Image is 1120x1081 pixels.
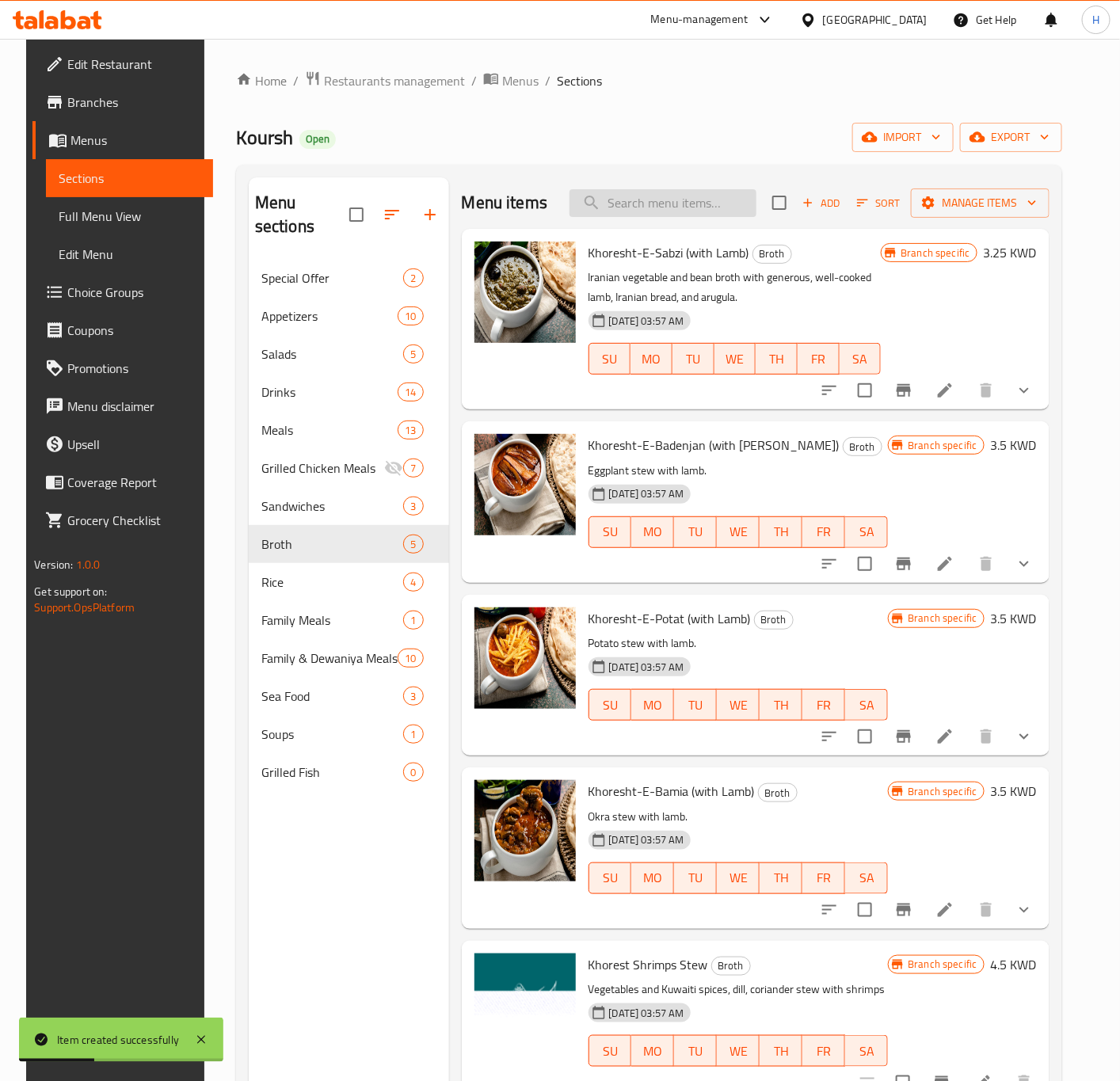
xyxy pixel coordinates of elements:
[404,347,422,362] span: 5
[851,520,882,543] span: SA
[589,607,751,630] span: Khoresht-E-Potat (with Lamb)
[32,425,213,463] a: Upsell
[67,511,200,530] span: Grocery Checklist
[32,83,213,121] a: Branches
[845,1035,888,1067] button: SA
[674,516,717,548] button: TU
[261,459,385,478] span: Grilled Chicken Meals
[967,545,1005,583] button: delete
[845,516,888,548] button: SA
[848,893,882,927] span: Select to update
[802,689,845,721] button: FR
[810,717,848,756] button: sort-choices
[680,520,710,543] span: TU
[398,651,422,666] span: 10
[840,343,882,375] button: SA
[1005,545,1043,583] button: show more
[403,573,423,592] div: items
[589,1035,632,1067] button: SU
[723,1040,753,1063] span: WE
[847,191,911,215] span: Sort items
[717,862,760,894] button: WE
[32,45,213,83] a: Edit Restaurant
[1005,717,1043,756] button: show more
[596,866,626,889] span: SU
[638,1040,668,1063] span: MO
[404,613,422,628] span: 1
[404,689,422,704] span: 3
[762,348,791,371] span: TH
[935,554,954,573] a: Edit menu item
[589,807,889,827] p: Okra stew with lamb.
[589,433,840,457] span: Khoresht-E-Badenjan (with [PERSON_NAME])
[843,437,882,456] div: Broth
[674,689,717,721] button: TU
[236,120,293,155] span: Koursh
[753,245,791,263] span: Broth
[261,421,398,440] div: Meals
[34,597,135,618] a: Support.OpsPlatform
[589,516,632,548] button: SU
[796,191,847,215] button: Add
[991,953,1037,976] h6: 4.5 KWD
[631,689,674,721] button: MO
[249,411,449,449] div: Meals13
[596,694,626,717] span: SU
[236,70,1062,91] nav: breadcrumb
[589,980,889,999] p: Vegetables and Kuwaiti spices, dill, coriander stew with shrimps
[603,486,691,501] span: [DATE] 03:57 AM
[249,715,449,753] div: Soups1
[261,687,404,706] div: Sea Food
[261,306,398,325] div: Appetizers
[324,71,465,90] span: Restaurants management
[848,374,882,407] span: Select to update
[589,461,889,481] p: Eggplant stew with lamb.
[398,383,423,402] div: items
[261,649,398,668] div: Family & Dewaniya Meals
[674,1035,717,1067] button: TU
[754,611,794,630] div: Broth
[901,957,983,972] span: Branch specific
[474,607,576,709] img: Khoresht-E-Potat (with Lamb)
[1015,554,1034,573] svg: Show Choices
[32,501,213,539] a: Grocery Checklist
[894,246,976,261] span: Branch specific
[756,343,798,375] button: TH
[603,660,691,675] span: [DATE] 03:57 AM
[911,188,1050,218] button: Manage items
[637,348,666,371] span: MO
[901,611,983,626] span: Branch specific
[1092,11,1099,29] span: H
[1005,891,1043,929] button: show more
[853,191,905,215] button: Sort
[680,1040,710,1063] span: TU
[67,397,200,416] span: Menu disclaimer
[851,1040,882,1063] span: SA
[403,268,423,287] div: items
[261,497,404,516] div: Sandwiches
[249,373,449,411] div: Drinks14
[810,371,848,409] button: sort-choices
[398,385,422,400] span: 14
[823,11,928,29] div: [GEOGRAPHIC_DATA]
[261,763,404,782] span: Grilled Fish
[973,128,1050,147] span: export
[249,639,449,677] div: Family & Dewaniya Meals10
[857,194,901,212] span: Sort
[717,516,760,548] button: WE
[261,725,404,744] span: Soups
[249,753,449,791] div: Grilled Fish0
[848,720,882,753] span: Select to update
[603,314,691,329] span: [DATE] 03:57 AM
[67,359,200,378] span: Promotions
[759,784,797,802] span: Broth
[851,694,882,717] span: SA
[474,434,576,535] img: Khoresht-E-Badenjan (with Lamb)
[852,123,954,152] button: import
[59,169,200,188] span: Sections
[885,371,923,409] button: Branch-specific-item
[651,10,749,29] div: Menu-management
[404,271,422,286] span: 2
[717,1035,760,1067] button: WE
[603,832,691,847] span: [DATE] 03:57 AM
